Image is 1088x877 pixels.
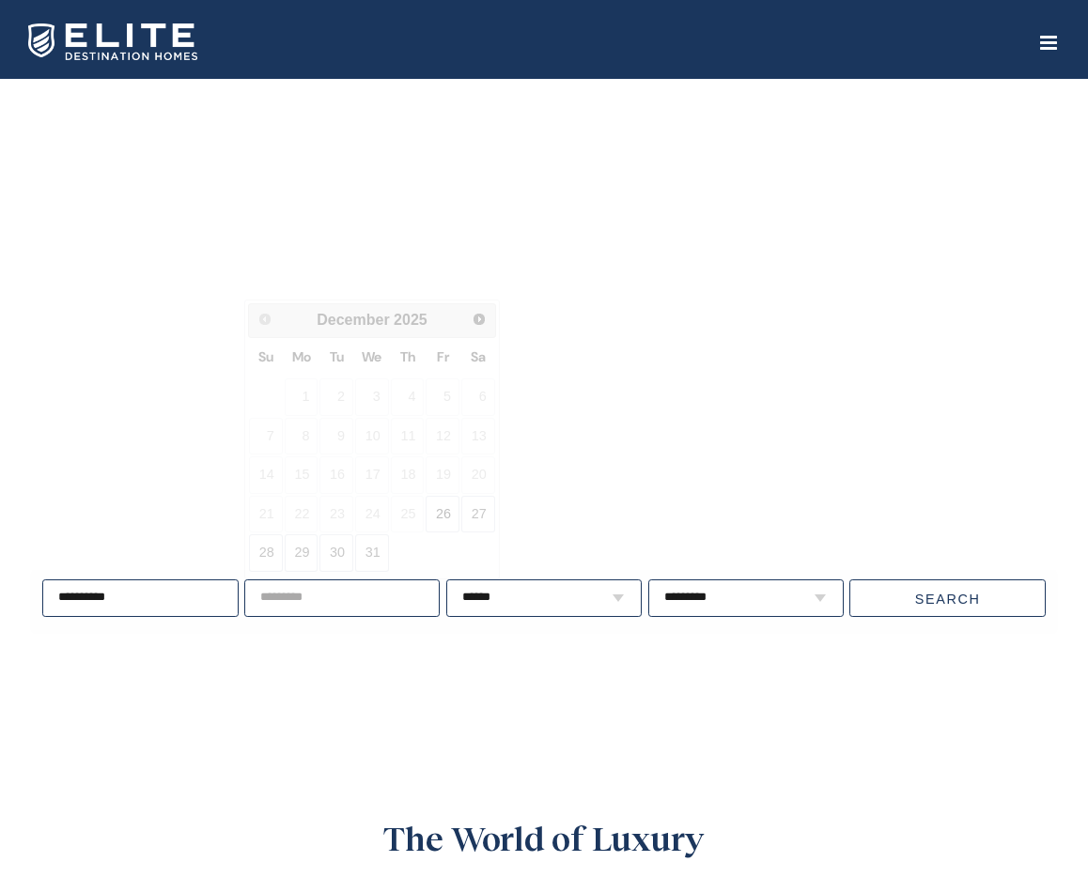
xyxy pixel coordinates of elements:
[39,506,452,553] span: Live well, travel often.
[362,348,381,365] span: Wednesday
[471,348,486,365] span: Saturday
[319,534,353,572] a: 30
[249,534,283,572] a: 28
[466,306,493,333] a: Next
[849,579,1045,617] button: Search
[437,348,449,365] span: Friday
[28,23,197,60] img: Elite Destination Homes Logo
[1040,33,1060,53] a: Toggle mobile menu
[280,812,807,863] p: The World of Luxury
[292,348,311,365] span: Monday
[426,496,459,533] a: 26
[258,348,273,365] span: Sunday
[330,348,344,365] span: Tuesday
[400,348,415,365] span: Thursday
[317,312,389,328] span: December
[461,496,495,533] a: 27
[472,312,487,327] span: Next
[285,534,319,572] a: 29
[394,312,427,328] span: 2025
[355,534,389,572] a: 31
